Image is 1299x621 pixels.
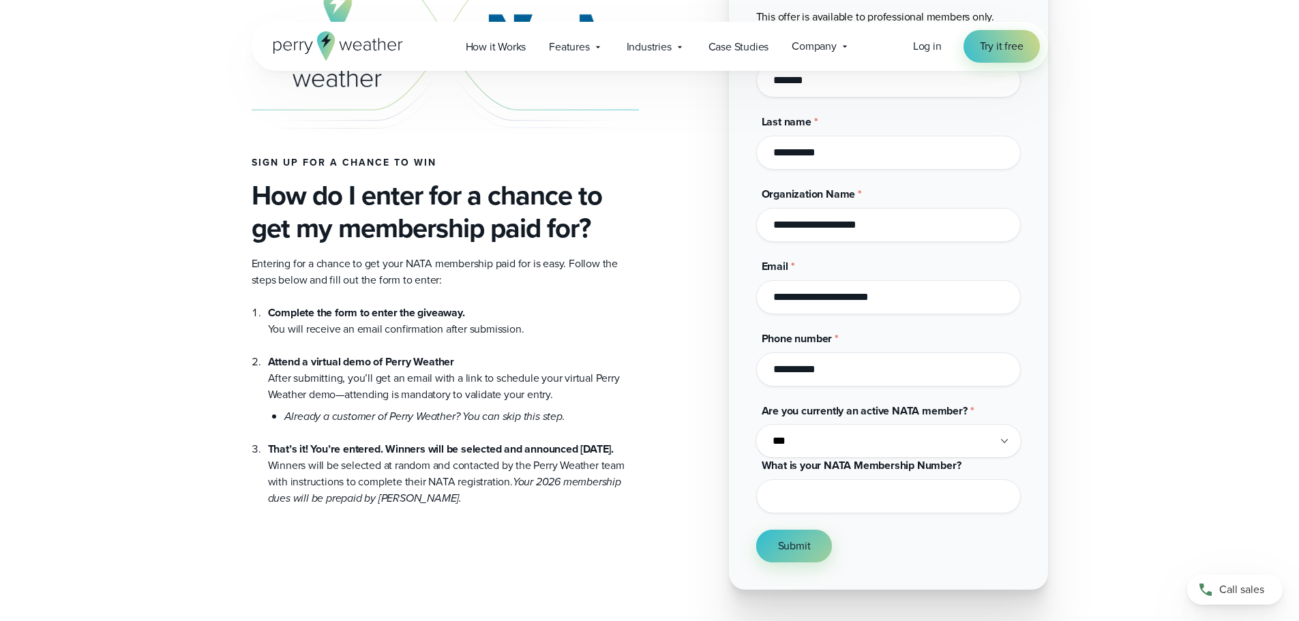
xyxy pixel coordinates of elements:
span: How it Works [466,39,526,55]
span: Features [549,39,589,55]
strong: That’s it! You’re entered. Winners will be selected and announced [DATE]. [268,441,614,457]
span: Company [792,38,837,55]
button: Submit [756,530,833,562]
span: Phone number [762,331,833,346]
span: Submit [778,538,811,554]
a: Case Studies [697,33,781,61]
span: Organization Name [762,186,856,202]
span: Email [762,258,788,274]
span: Call sales [1219,581,1264,598]
span: What is your NATA Membership Number? [762,457,961,473]
span: Log in [913,38,942,54]
h4: Sign up for a chance to win [252,157,639,168]
strong: Complete the form to enter the giveaway. [268,305,465,320]
li: Winners will be selected at random and contacted by the Perry Weather team with instructions to c... [268,425,639,506]
a: Log in [913,38,942,55]
a: Call sales [1187,575,1283,605]
p: Entering for a chance to get your NATA membership paid for is easy. Follow the steps below and fi... [252,256,639,288]
li: You will receive an email confirmation after submission. [268,305,639,337]
a: How it Works [454,33,538,61]
span: Are you currently an active NATA member? [762,403,968,419]
h3: How do I enter for a chance to get my membership paid for? [252,179,639,245]
span: Last name [762,114,811,130]
span: Try it free [980,38,1024,55]
em: Already a customer of Perry Weather? You can skip this step. [284,408,565,424]
li: After submitting, you’ll get an email with a link to schedule your virtual Perry Weather demo—att... [268,337,639,425]
span: Industries [627,39,672,55]
strong: Attend a virtual demo of Perry Weather [268,354,454,369]
em: Your 2026 membership dues will be prepaid by [PERSON_NAME]. [268,474,621,506]
span: Case Studies [708,39,769,55]
a: Try it free [964,30,1040,63]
